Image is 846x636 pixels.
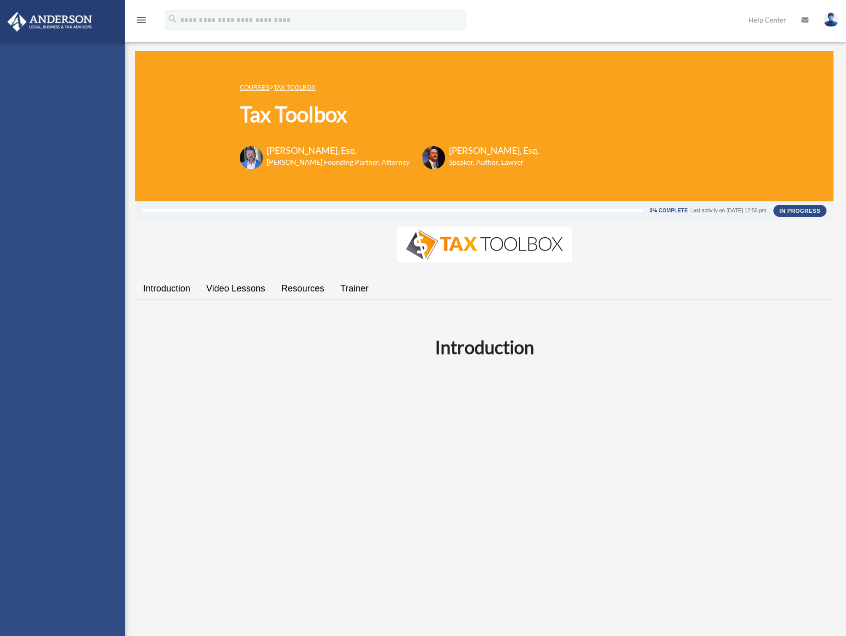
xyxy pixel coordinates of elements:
h1: Tax Toolbox [240,100,539,129]
i: search [167,14,178,25]
h6: Speaker, Author, Lawyer [449,157,527,167]
img: User Pic [823,13,838,27]
a: Tax Toolbox [274,84,315,91]
a: Resources [273,274,332,303]
h3: [PERSON_NAME], Esq. [449,144,539,157]
img: Scott-Estill-Headshot.png [422,146,445,169]
div: Last activity on [DATE] 12:56 pm [690,208,766,213]
p: > [240,81,539,94]
h3: [PERSON_NAME], Esq. [267,144,409,157]
a: Introduction [135,274,198,303]
img: Toby-circle-head.png [240,146,263,169]
i: menu [135,14,147,26]
h2: Introduction [141,335,827,360]
a: Trainer [332,274,376,303]
a: menu [135,18,147,26]
img: Anderson Advisors Platinum Portal [5,12,95,32]
div: 0% Complete [650,208,688,213]
a: COURSES [240,84,269,91]
h6: [PERSON_NAME] Founding Partner, Attorney [267,157,409,167]
div: In Progress [773,205,826,217]
a: Video Lessons [198,274,273,303]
